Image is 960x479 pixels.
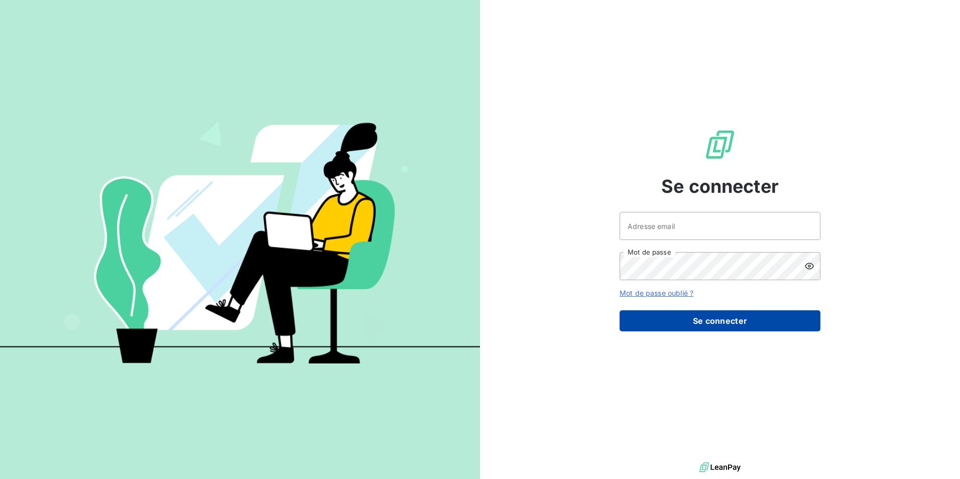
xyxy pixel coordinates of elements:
[704,129,736,161] img: Logo LeanPay
[620,212,820,240] input: placeholder
[661,173,779,200] span: Se connecter
[699,460,741,475] img: logo
[620,289,693,297] a: Mot de passe oublié ?
[620,310,820,331] button: Se connecter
